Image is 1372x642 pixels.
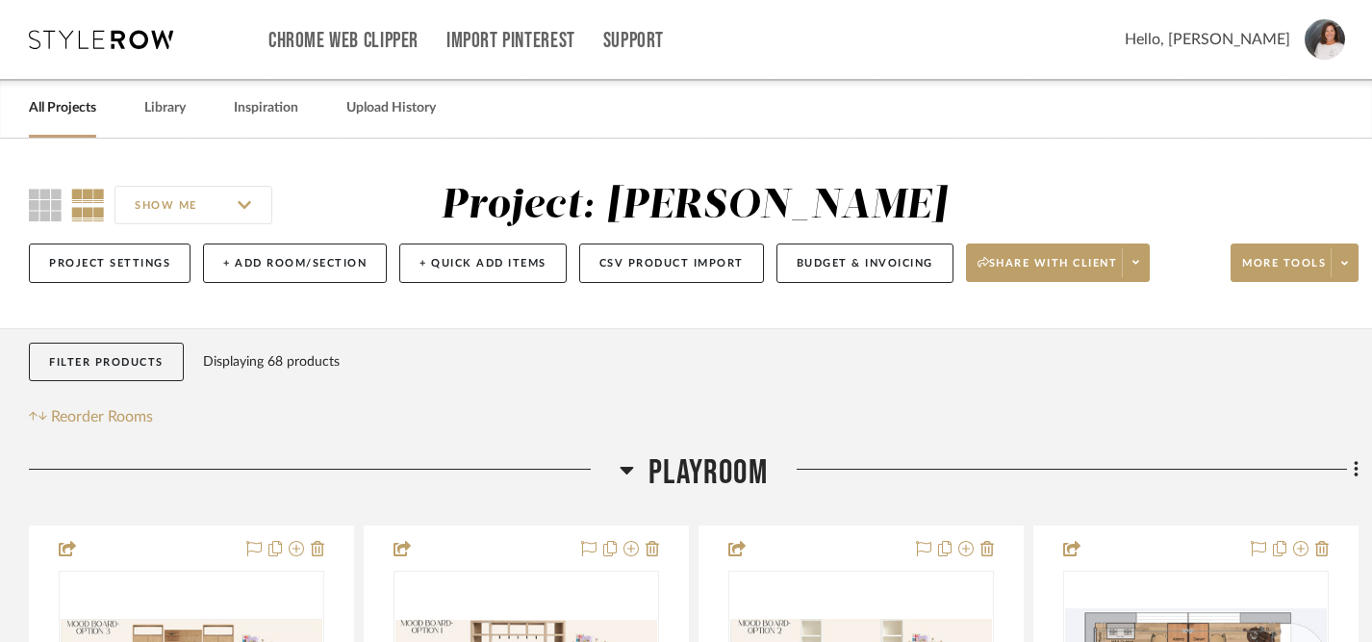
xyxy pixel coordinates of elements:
button: + Quick Add Items [399,244,567,283]
span: More tools [1242,256,1326,285]
button: Budget & Invoicing [776,244,953,283]
button: + Add Room/Section [203,244,387,283]
button: CSV Product Import [579,244,764,283]
button: Share with client [966,244,1151,282]
span: Playroom [648,452,768,494]
button: Project Settings [29,244,191,283]
button: More tools [1231,244,1359,282]
button: Filter Products [29,343,184,382]
a: Library [144,95,186,121]
div: Project: [PERSON_NAME] [441,186,947,226]
span: Hello, [PERSON_NAME] [1125,28,1290,51]
a: Upload History [346,95,436,121]
a: Chrome Web Clipper [268,33,419,49]
a: All Projects [29,95,96,121]
span: Share with client [978,256,1118,285]
a: Import Pinterest [446,33,575,49]
a: Inspiration [234,95,298,121]
img: avatar [1305,19,1345,60]
span: Reorder Rooms [51,405,153,428]
button: Reorder Rooms [29,405,153,428]
div: Displaying 68 products [203,343,340,381]
a: Support [603,33,664,49]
